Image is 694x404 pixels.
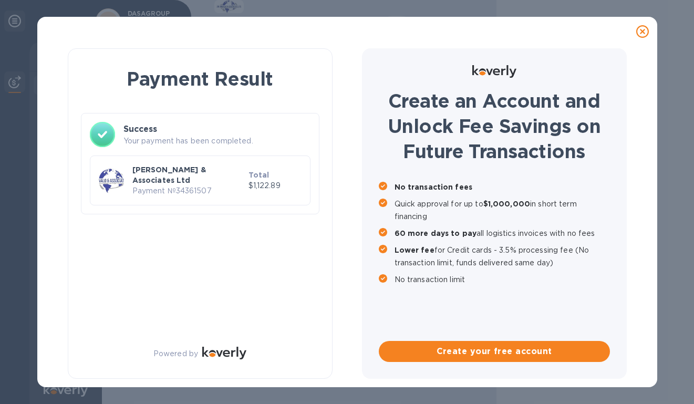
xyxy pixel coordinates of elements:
[85,66,315,92] h1: Payment Result
[379,88,610,164] h1: Create an Account and Unlock Fee Savings on Future Transactions
[132,185,244,196] p: Payment № 34361507
[379,341,610,362] button: Create your free account
[123,136,310,147] p: Your payment has been completed.
[132,164,244,185] p: [PERSON_NAME] & Associates Ltd
[395,198,610,223] p: Quick approval for up to in short term financing
[395,183,473,191] b: No transaction fees
[472,65,516,78] img: Logo
[395,229,477,237] b: 60 more days to pay
[395,273,610,286] p: No transaction limit
[248,180,302,191] p: $1,122.89
[395,246,434,254] b: Lower fee
[387,345,602,358] span: Create your free account
[395,227,610,240] p: all logistics invoices with no fees
[202,347,246,359] img: Logo
[153,348,198,359] p: Powered by
[483,200,530,208] b: $1,000,000
[123,123,310,136] h3: Success
[248,171,270,179] b: Total
[395,244,610,269] p: for Credit cards - 3.5% processing fee (No transaction limit, funds delivered same day)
